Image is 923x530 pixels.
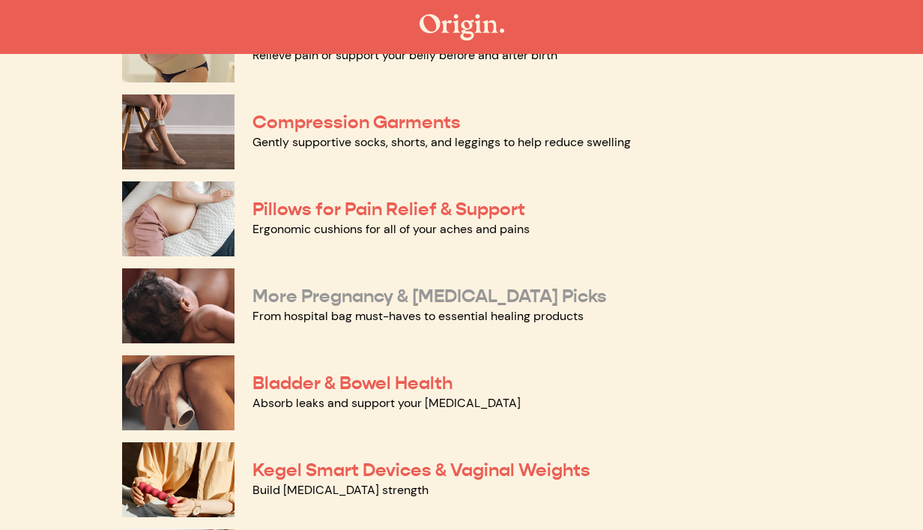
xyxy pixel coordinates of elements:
[122,442,234,517] img: Kegel Smart Devices & Vaginal Weights
[122,268,234,343] img: More Pregnancy & Postpartum Picks
[252,372,453,394] a: Bladder & Bowel Health
[252,308,584,324] a: From hospital bag must-haves to essential healing products
[252,285,607,307] a: More Pregnancy & [MEDICAL_DATA] Picks
[252,198,525,220] a: Pillows for Pain Relief & Support
[252,482,429,498] a: Build [MEDICAL_DATA] strength
[122,181,234,256] img: Pillows for Pain Relief & Support
[252,134,631,150] a: Gently supportive socks, shorts, and leggings to help reduce swelling
[420,14,504,40] img: The Origin Shop
[252,459,590,481] a: Kegel Smart Devices & Vaginal Weights
[122,94,234,169] img: Compression Garments
[252,221,530,237] a: Ergonomic cushions for all of your aches and pains
[252,111,461,133] a: Compression Garments
[122,355,234,430] img: Bladder & Bowel Health
[252,395,521,411] a: Absorb leaks and support your [MEDICAL_DATA]
[252,47,557,63] a: Relieve pain or support your belly before and after birth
